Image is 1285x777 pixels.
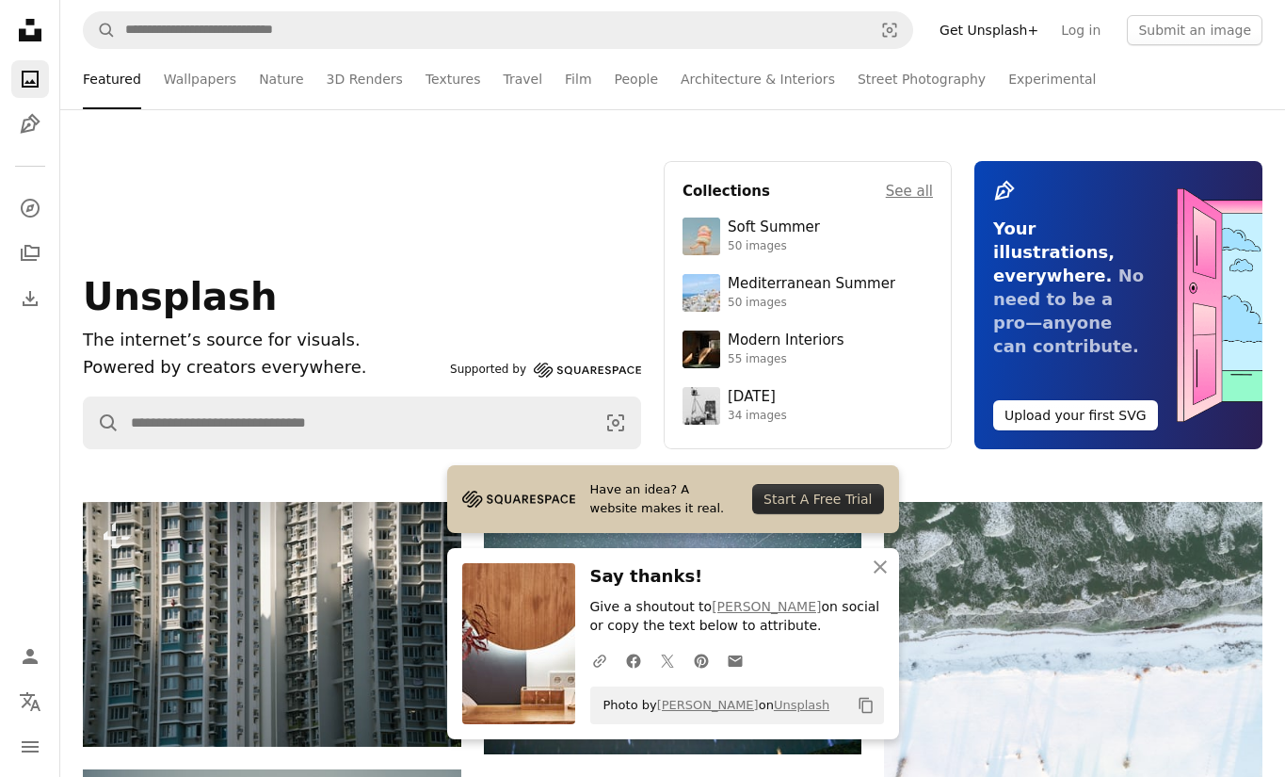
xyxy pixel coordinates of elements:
a: Snow covered landscape with frozen water [884,635,1262,652]
a: Travel [503,49,542,109]
a: Experimental [1008,49,1096,109]
a: [DATE]34 images [683,387,933,425]
p: Powered by creators everywhere. [83,354,442,381]
a: Soft Summer50 images [683,218,933,255]
a: Wallpapers [164,49,236,109]
a: Architecture & Interiors [681,49,835,109]
span: Unsplash [83,275,277,318]
a: Film [565,49,591,109]
span: Have an idea? A website makes it real. [590,480,738,518]
a: 3D Renders [327,49,403,109]
a: Mediterranean Summer50 images [683,274,933,312]
div: 50 images [728,296,895,311]
a: Get Unsplash+ [928,15,1050,45]
div: 55 images [728,352,844,367]
img: premium_photo-1747189286942-bc91257a2e39 [683,331,720,368]
a: Illustrations [11,105,49,143]
button: Language [11,683,49,720]
button: Search Unsplash [84,12,116,48]
a: Nature [259,49,303,109]
h3: Say thanks! [590,563,884,591]
a: Share on Pinterest [684,641,718,679]
div: Start A Free Trial [752,484,883,514]
a: Street Photography [858,49,986,109]
a: Supported by [450,359,641,381]
button: Search Unsplash [84,397,120,448]
p: Give a shoutout to on social or copy the text below to attribute. [590,598,884,636]
img: file-1705255347840-230a6ab5bca9image [462,485,575,513]
a: See all [886,180,933,202]
div: Mediterranean Summer [728,275,895,294]
a: Explore [11,189,49,227]
a: [PERSON_NAME] [657,698,759,712]
div: 50 images [728,239,820,254]
a: Have an idea? A website makes it real.Start A Free Trial [447,465,899,533]
form: Find visuals sitewide [83,11,913,49]
button: Visual search [867,12,912,48]
div: Soft Summer [728,219,820,237]
a: Download History [11,280,49,317]
div: [DATE] [728,388,787,407]
img: photo-1682590564399-95f0109652fe [683,387,720,425]
div: Modern Interiors [728,332,844,350]
a: Textures [426,49,481,109]
button: Copy to clipboard [850,689,882,721]
a: Unsplash [774,698,829,712]
span: Photo by on [594,690,830,720]
a: Share on Facebook [617,641,651,679]
a: Collections [11,235,49,272]
a: Share on Twitter [651,641,684,679]
h1: The internet’s source for visuals. [83,327,442,354]
form: Find visuals sitewide [83,397,641,449]
span: Your illustrations, everywhere. [993,219,1115,285]
a: Tall apartment buildings with many windows and balconies. [83,616,461,633]
img: premium_photo-1688410049290-d7394cc7d5df [683,274,720,312]
a: Home — Unsplash [11,11,49,53]
img: premium_photo-1749544311043-3a6a0c8d54af [683,218,720,255]
h4: Collections [683,180,770,202]
button: Menu [11,728,49,766]
a: Modern Interiors55 images [683,331,933,368]
button: Upload your first SVG [993,400,1158,430]
a: People [615,49,659,109]
img: Tall apartment buildings with many windows and balconies. [83,502,461,747]
a: Share over email [718,641,752,679]
a: Log in [1050,15,1112,45]
button: Visual search [591,397,640,448]
a: Log in / Sign up [11,638,49,675]
button: Submit an image [1127,15,1262,45]
a: Photos [11,60,49,98]
a: [PERSON_NAME] [712,599,821,614]
div: 34 images [728,409,787,424]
